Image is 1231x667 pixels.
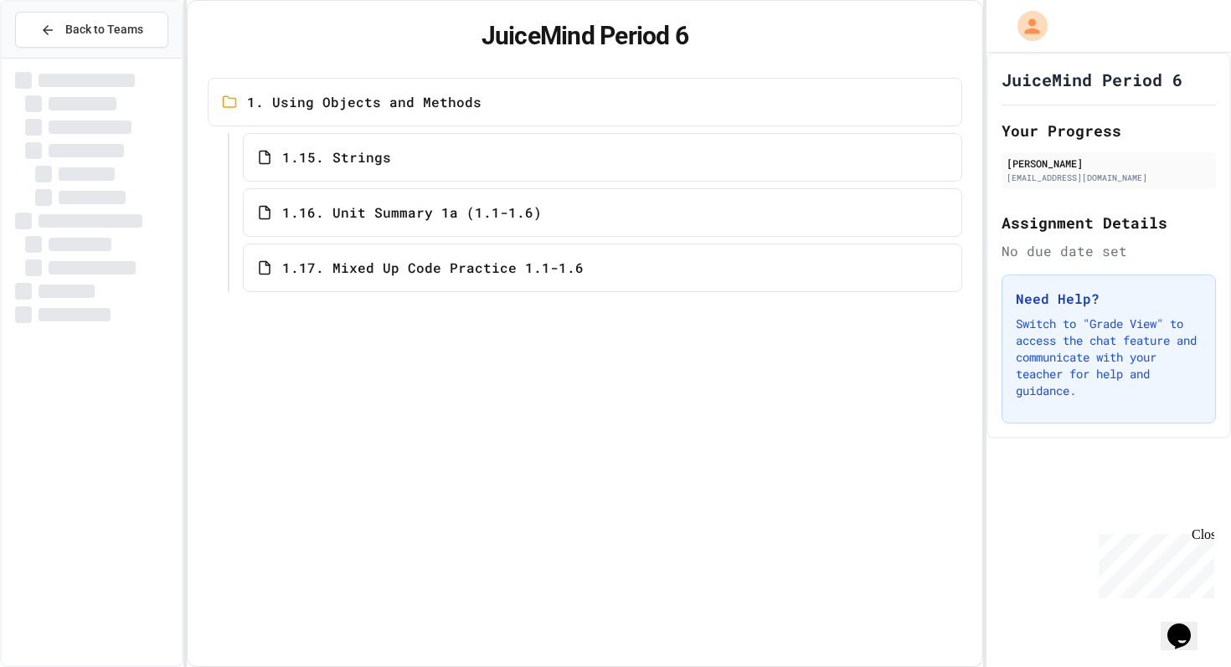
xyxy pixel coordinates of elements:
span: 1.15. Strings [282,147,391,167]
h3: Need Help? [1016,289,1202,309]
iframe: chat widget [1161,600,1214,650]
div: [EMAIL_ADDRESS][DOMAIN_NAME] [1007,172,1211,184]
iframe: chat widget [1092,527,1214,598]
a: 1.16. Unit Summary 1a (1.1-1.6) [243,188,961,237]
h1: JuiceMind Period 6 [208,21,961,51]
span: Back to Teams [65,21,143,38]
a: 1.17. Mixed Up Code Practice 1.1-1.6 [243,244,961,292]
div: My Account [1000,7,1052,45]
p: Switch to "Grade View" to access the chat feature and communicate with your teacher for help and ... [1016,316,1202,399]
div: [PERSON_NAME] [1007,156,1211,171]
span: 1. Using Objects and Methods [247,92,482,112]
a: 1.15. Strings [243,133,961,182]
h2: Assignment Details [1002,211,1216,234]
span: 1.17. Mixed Up Code Practice 1.1-1.6 [282,258,584,278]
div: Chat with us now!Close [7,7,116,106]
button: Back to Teams [15,12,168,48]
h1: JuiceMind Period 6 [1002,68,1182,91]
h2: Your Progress [1002,119,1216,142]
span: 1.16. Unit Summary 1a (1.1-1.6) [282,203,542,223]
div: No due date set [1002,241,1216,261]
